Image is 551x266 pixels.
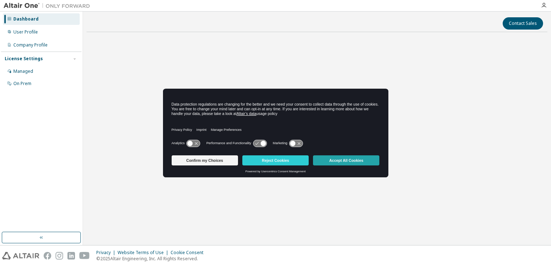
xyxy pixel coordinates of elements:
img: altair_logo.svg [2,252,39,260]
img: Altair One [4,2,94,9]
button: Contact Sales [503,17,543,30]
div: Cookie Consent [171,250,208,256]
div: Website Terms of Use [118,250,171,256]
div: Privacy [96,250,118,256]
div: Company Profile [13,42,48,48]
p: © 2025 Altair Engineering, Inc. All Rights Reserved. [96,256,208,262]
img: youtube.svg [79,252,90,260]
img: instagram.svg [56,252,63,260]
div: Dashboard [13,16,39,22]
img: facebook.svg [44,252,51,260]
img: linkedin.svg [67,252,75,260]
div: License Settings [5,56,43,62]
div: Managed [13,68,33,74]
div: On Prem [13,81,31,87]
div: User Profile [13,29,38,35]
